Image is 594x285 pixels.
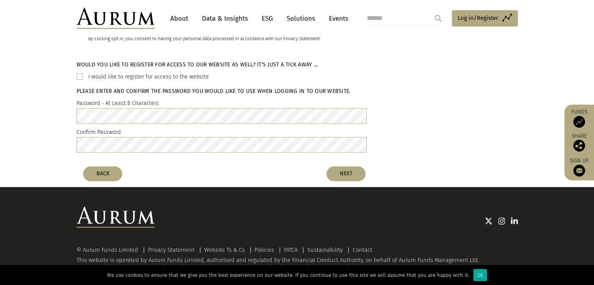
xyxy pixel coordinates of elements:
[485,217,492,225] img: Twitter icon
[77,247,142,253] div: © Aurum Funds Limited
[77,128,121,137] label: Confirm Password
[284,246,298,253] a: FATCA
[325,11,348,26] a: Events
[568,109,590,128] a: Funds
[77,8,155,29] img: Aurum
[77,61,367,68] h5: Would you like to register for access to our website as well? It's just a tick away ...
[88,36,321,41] small: By clicking opt in, you consent to having your personal data processed in accordance with our Pri...
[255,246,274,253] a: Policies
[353,246,372,253] a: Contact
[148,246,194,253] a: Privacy Statement
[204,246,245,253] a: Website Ts & Cs
[573,116,585,128] img: Access Funds
[511,217,518,225] img: Linkedin icon
[83,166,122,181] button: BACK
[77,207,155,228] img: Aurum Logo
[283,11,319,26] a: Solutions
[307,246,343,253] a: Sustainability
[473,269,487,281] div: Ok
[568,134,590,151] div: Share
[326,166,366,181] button: NEXT
[573,140,585,151] img: Share this post
[458,13,498,23] span: Log in/Register
[568,157,590,176] a: Sign up
[198,11,252,26] a: Data & Insights
[452,10,518,27] a: Log in/Register
[88,72,209,82] label: I would like to register for access to the website
[573,165,585,176] img: Sign up to our newsletter
[258,11,277,26] a: ESG
[430,11,446,26] input: Submit
[498,217,505,225] img: Instagram icon
[77,87,351,95] h5: Please enter and confirm the password you would like to use when logging in to our website.
[77,99,159,108] label: Password - At Least 8 Characters
[166,11,192,26] a: About
[77,247,518,271] div: This website is operated by Aurum Funds Limited, authorised and regulated by the Financial Conduc...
